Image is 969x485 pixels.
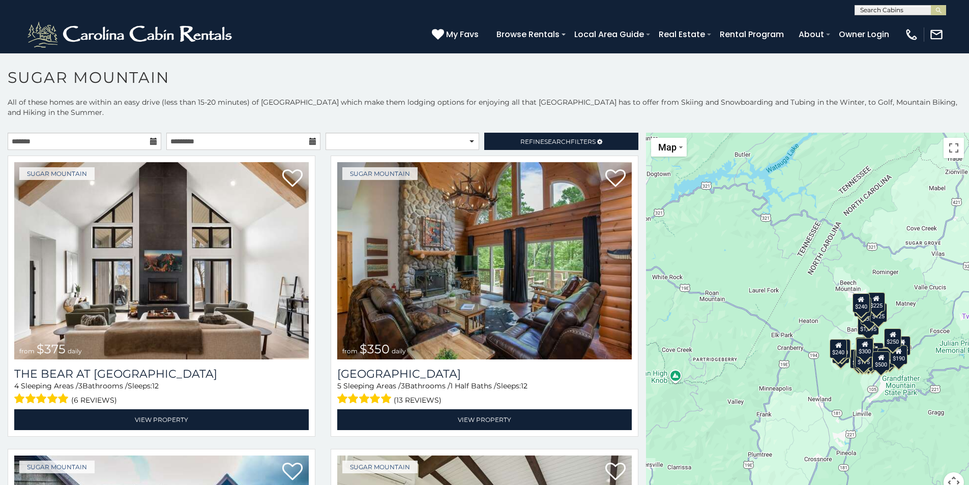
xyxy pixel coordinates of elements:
span: (13 reviews) [394,393,442,407]
div: $155 [894,336,911,355]
a: Sugar Mountain [342,167,418,180]
a: Add to favorites [282,168,303,190]
span: daily [68,347,82,355]
span: 12 [152,381,159,390]
div: $300 [857,338,874,357]
div: Sleeping Areas / Bathrooms / Sleeps: [337,381,632,407]
a: About [794,25,829,43]
h3: Grouse Moor Lodge [337,367,632,381]
div: $500 [873,351,890,371]
a: View Property [14,409,309,430]
a: Real Estate [654,25,710,43]
div: $190 [856,337,873,356]
span: from [19,347,35,355]
img: White-1-2.png [25,19,237,50]
div: $195 [878,348,895,368]
img: phone-regular-white.png [904,27,919,42]
a: Sugar Mountain [19,167,95,180]
div: $175 [856,349,873,368]
div: $240 [830,339,847,358]
span: My Favs [446,28,479,41]
a: Add to favorites [605,168,626,190]
span: Map [658,142,677,153]
span: Refine Filters [520,138,596,145]
a: Add to favorites [282,462,303,483]
a: Local Area Guide [569,25,649,43]
a: The Bear At [GEOGRAPHIC_DATA] [14,367,309,381]
span: 3 [78,381,82,390]
a: The Bear At Sugar Mountain from $375 daily [14,162,309,359]
a: Sugar Mountain [19,461,95,473]
span: $350 [360,342,390,356]
span: 12 [521,381,527,390]
a: View Property [337,409,632,430]
span: 1 Half Baths / [450,381,496,390]
img: Grouse Moor Lodge [337,162,632,359]
div: $240 [853,293,870,313]
a: Add to favorites [605,462,626,483]
h3: The Bear At Sugar Mountain [14,367,309,381]
div: $155 [854,350,871,369]
span: 3 [401,381,405,390]
button: Change map style [651,138,687,157]
div: Sleeping Areas / Bathrooms / Sleeps: [14,381,309,407]
div: $190 [890,345,907,365]
span: 4 [14,381,19,390]
span: daily [392,347,406,355]
img: mail-regular-white.png [929,27,944,42]
a: Rental Program [715,25,789,43]
a: Grouse Moor Lodge from $350 daily [337,162,632,359]
a: Owner Login [834,25,894,43]
span: Search [544,138,571,145]
a: Browse Rentals [491,25,565,43]
div: $1,095 [858,316,879,335]
span: 5 [337,381,341,390]
span: $375 [37,342,66,356]
a: RefineSearchFilters [484,133,638,150]
span: (6 reviews) [71,393,117,407]
div: $250 [885,328,902,348]
button: Toggle fullscreen view [944,138,964,158]
img: The Bear At Sugar Mountain [14,162,309,359]
span: from [342,347,358,355]
a: [GEOGRAPHIC_DATA] [337,367,632,381]
div: $125 [870,303,888,322]
div: $200 [867,343,884,362]
div: $225 [868,292,885,312]
a: My Favs [432,28,481,41]
a: Sugar Mountain [342,461,418,473]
